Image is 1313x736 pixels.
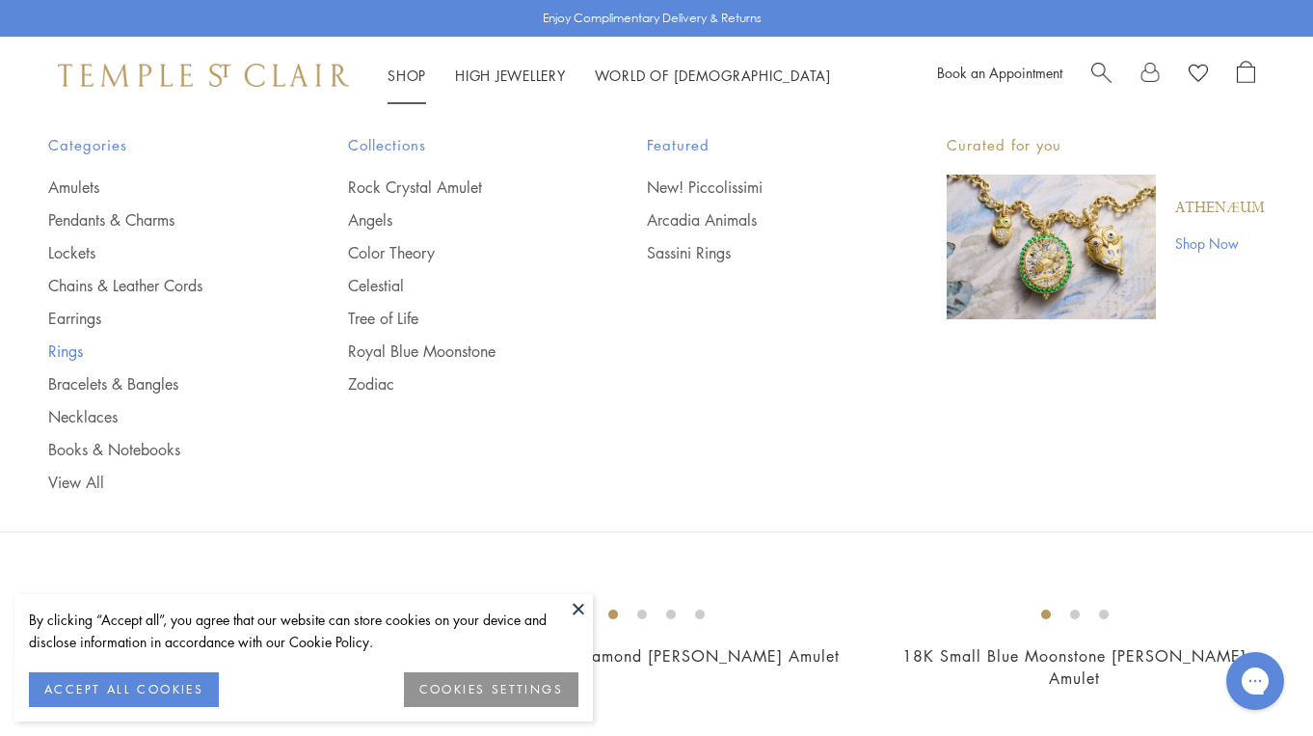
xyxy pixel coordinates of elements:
[1237,61,1255,90] a: Open Shopping Bag
[58,64,349,87] img: Temple St. Clair
[1217,645,1294,717] iframe: Gorgias live chat messenger
[48,308,271,329] a: Earrings
[29,672,219,707] button: ACCEPT ALL COOKIES
[1175,198,1265,219] a: Athenæum
[48,439,271,460] a: Books & Notebooks
[348,242,571,263] a: Color Theory
[48,209,271,231] a: Pendants & Charms
[348,177,571,198] a: Rock Crystal Amulet
[388,66,426,85] a: ShopShop
[947,133,1265,157] p: Curated for you
[48,406,271,427] a: Necklaces
[48,472,271,493] a: View All
[647,133,870,157] span: Featured
[348,133,571,157] span: Collections
[348,373,571,395] a: Zodiac
[48,133,271,157] span: Categories
[48,275,271,296] a: Chains & Leather Cords
[1091,61,1112,90] a: Search
[647,209,870,231] a: Arcadia Animals
[348,275,571,296] a: Celestial
[348,209,571,231] a: Angels
[595,66,831,85] a: World of [DEMOGRAPHIC_DATA]World of [DEMOGRAPHIC_DATA]
[48,341,271,362] a: Rings
[455,66,566,85] a: High JewelleryHigh Jewellery
[1189,61,1208,90] a: View Wishlist
[937,63,1062,82] a: Book an Appointment
[647,177,870,198] a: New! Piccolissimi
[647,242,870,263] a: Sassini Rings
[48,177,271,198] a: Amulets
[543,9,762,28] p: Enjoy Complimentary Delivery & Returns
[1175,232,1265,254] a: Shop Now
[48,373,271,395] a: Bracelets & Bangles
[404,672,578,707] button: COOKIES SETTINGS
[348,308,571,329] a: Tree of Life
[388,64,831,88] nav: Main navigation
[902,645,1246,689] a: 18K Small Blue Moonstone [PERSON_NAME] Amulet
[29,609,578,653] div: By clicking “Accept all”, you agree that our website can store cookies on your device and disclos...
[348,341,571,362] a: Royal Blue Moonstone
[473,645,840,667] a: 18K Medium Diamond [PERSON_NAME] Amulet
[48,242,271,263] a: Lockets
